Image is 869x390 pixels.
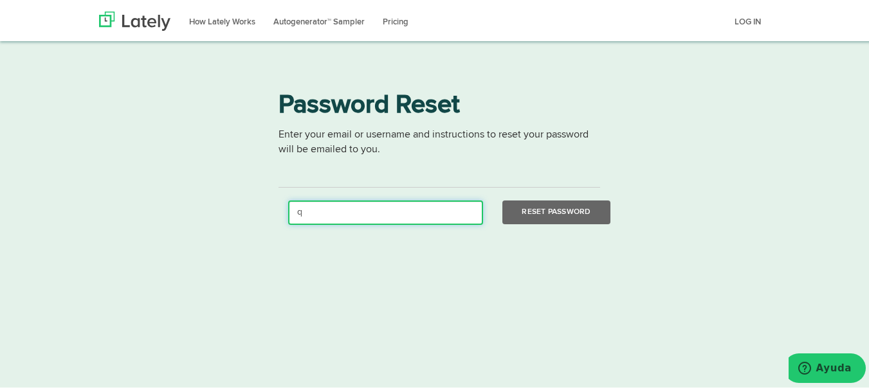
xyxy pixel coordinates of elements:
iframe: Abre un widget desde donde se puede obtener más información [789,351,866,384]
p: Enter your email or username and instructions to reset your password will be emailed to you. [279,126,600,175]
button: Reset Password [502,199,610,222]
input: Email or Username [288,199,483,223]
img: Lately [99,10,170,29]
h1: Password Reset [279,91,600,120]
